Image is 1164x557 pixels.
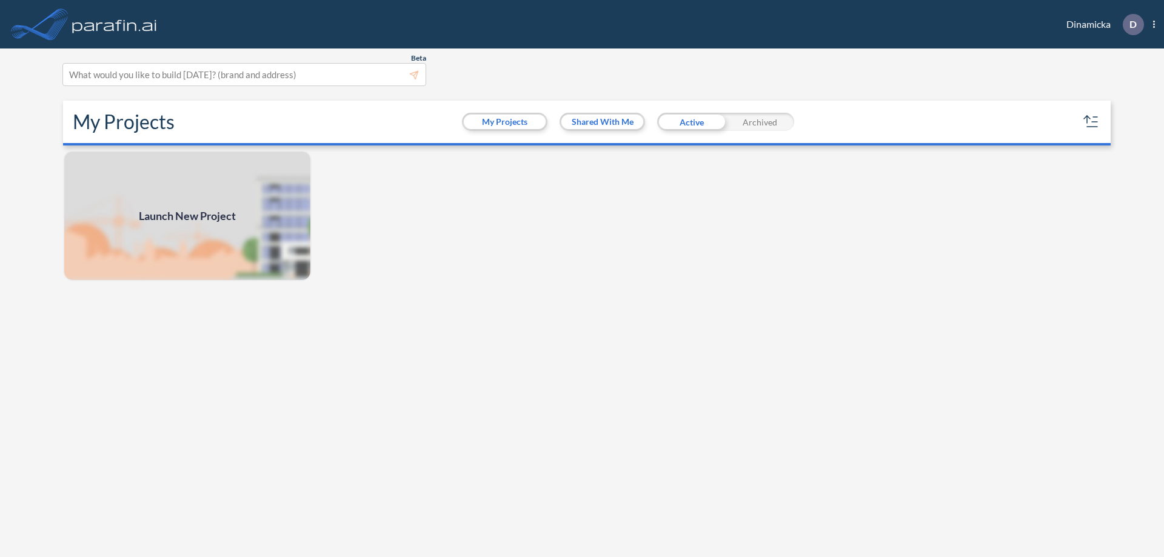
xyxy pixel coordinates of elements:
[1129,19,1137,30] p: D
[726,113,794,131] div: Archived
[73,110,175,133] h2: My Projects
[139,208,236,224] span: Launch New Project
[63,150,312,281] img: add
[657,113,726,131] div: Active
[70,12,159,36] img: logo
[464,115,546,129] button: My Projects
[1082,112,1101,132] button: sort
[63,150,312,281] a: Launch New Project
[411,53,426,63] span: Beta
[1048,14,1155,35] div: Dinamicka
[561,115,643,129] button: Shared With Me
